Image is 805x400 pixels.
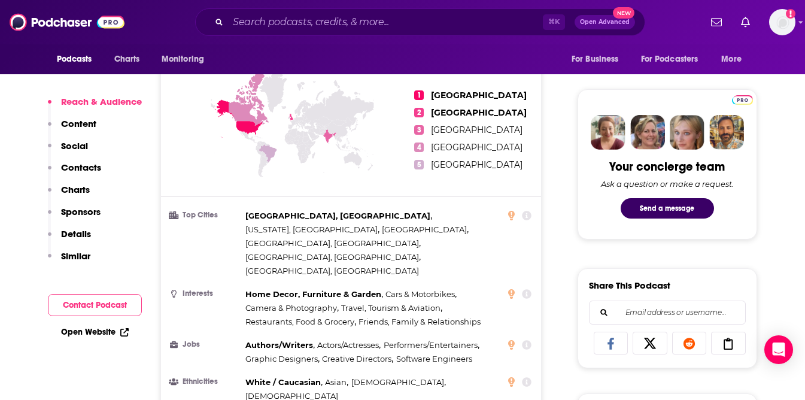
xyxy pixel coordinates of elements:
[245,315,356,329] span: ,
[736,12,755,32] a: Show notifications dropdown
[385,287,457,301] span: ,
[601,179,734,189] div: Ask a question or make a request.
[414,143,424,152] span: 4
[48,96,142,118] button: Reach & Audience
[48,228,91,250] button: Details
[61,140,88,151] p: Social
[431,125,523,135] span: [GEOGRAPHIC_DATA]
[580,19,630,25] span: Open Advanced
[228,13,543,32] input: Search podcasts, credits, & more...
[325,377,347,387] span: Asian
[48,294,142,316] button: Contact Podcast
[414,108,424,117] span: 2
[317,338,381,352] span: ,
[61,96,142,107] p: Reach & Audience
[431,90,527,101] span: [GEOGRAPHIC_DATA]
[711,332,746,354] a: Copy Link
[764,335,793,364] div: Open Intercom Messenger
[613,7,634,19] span: New
[245,238,419,248] span: [GEOGRAPHIC_DATA], [GEOGRAPHIC_DATA]
[384,340,478,350] span: Performers/Entertainers
[351,377,444,387] span: [DEMOGRAPHIC_DATA]
[171,211,241,219] h3: Top Cities
[61,162,101,173] p: Contacts
[431,107,527,118] span: [GEOGRAPHIC_DATA]
[414,125,424,135] span: 3
[245,266,419,275] span: [GEOGRAPHIC_DATA], [GEOGRAPHIC_DATA]
[769,9,795,35] span: Logged in as DaveReddy
[633,332,667,354] a: Share on X/Twitter
[621,198,714,219] button: Send a message
[325,375,348,389] span: ,
[431,159,523,170] span: [GEOGRAPHIC_DATA]
[382,223,469,237] span: ,
[322,352,393,366] span: ,
[48,48,108,71] button: open menu
[171,290,241,298] h3: Interests
[245,211,430,220] span: [GEOGRAPHIC_DATA], [GEOGRAPHIC_DATA]
[672,332,707,354] a: Share on Reddit
[48,140,88,162] button: Social
[48,118,96,140] button: Content
[317,340,379,350] span: Actors/Actresses
[171,378,241,386] h3: Ethnicities
[171,341,241,349] h3: Jobs
[114,51,140,68] span: Charts
[713,48,757,71] button: open menu
[591,115,625,150] img: Sydney Profile
[245,289,381,299] span: Home Decor, Furniture & Garden
[245,252,419,262] span: [GEOGRAPHIC_DATA], [GEOGRAPHIC_DATA]
[396,354,472,363] span: Software Engineers
[341,301,442,315] span: ,
[769,9,795,35] button: Show profile menu
[107,48,147,71] a: Charts
[384,338,479,352] span: ,
[245,340,313,350] span: Authors/Writers
[630,115,665,150] img: Barbara Profile
[61,206,101,217] p: Sponsors
[589,280,670,291] h3: Share This Podcast
[732,93,753,105] a: Pro website
[245,352,320,366] span: ,
[245,237,421,250] span: ,
[431,142,523,153] span: [GEOGRAPHIC_DATA]
[245,250,421,264] span: ,
[162,51,204,68] span: Monitoring
[589,301,746,325] div: Search followers
[245,209,432,223] span: ,
[245,375,323,389] span: ,
[61,250,90,262] p: Similar
[609,159,725,174] div: Your concierge team
[670,115,704,150] img: Jules Profile
[245,354,318,363] span: Graphic Designers
[594,332,628,354] a: Share on Facebook
[414,160,424,169] span: 5
[414,90,424,100] span: 1
[769,9,795,35] img: User Profile
[721,51,742,68] span: More
[10,11,124,34] img: Podchaser - Follow, Share and Rate Podcasts
[61,184,90,195] p: Charts
[732,95,753,105] img: Podchaser Pro
[641,51,698,68] span: For Podcasters
[245,338,315,352] span: ,
[572,51,619,68] span: For Business
[153,48,220,71] button: open menu
[575,15,635,29] button: Open AdvancedNew
[385,289,455,299] span: Cars & Motorbikes
[48,250,90,272] button: Similar
[563,48,634,71] button: open menu
[61,118,96,129] p: Content
[245,301,339,315] span: ,
[599,301,736,324] input: Email address or username...
[57,51,92,68] span: Podcasts
[245,225,378,234] span: [US_STATE], [GEOGRAPHIC_DATA]
[48,162,101,184] button: Contacts
[706,12,727,32] a: Show notifications dropdown
[48,206,101,228] button: Sponsors
[786,9,795,19] svg: Add a profile image
[245,223,379,237] span: ,
[543,14,565,30] span: ⌘ K
[341,303,441,313] span: Travel, Tourism & Aviation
